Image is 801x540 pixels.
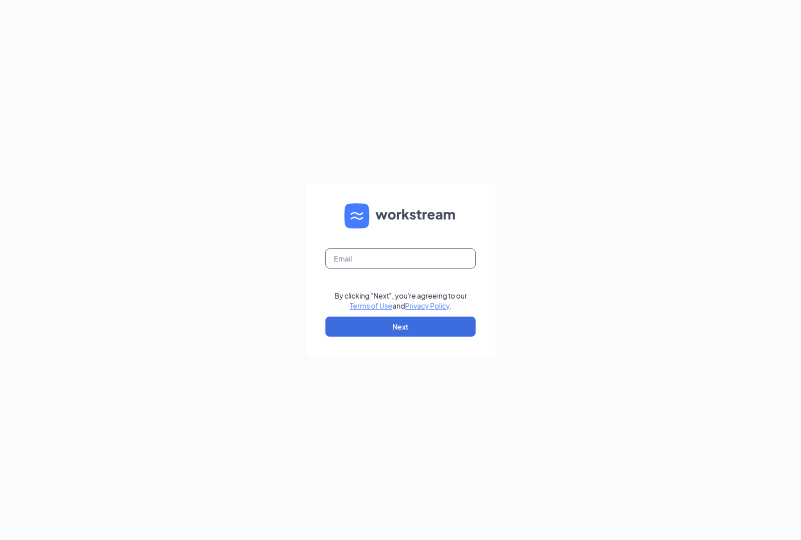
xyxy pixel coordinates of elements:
div: By clicking "Next", you're agreeing to our and . [334,291,467,311]
button: Next [325,317,476,337]
a: Privacy Policy [405,301,450,310]
input: Email [325,248,476,268]
a: Terms of Use [350,301,392,310]
img: WS logo and Workstream text [344,203,457,228]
